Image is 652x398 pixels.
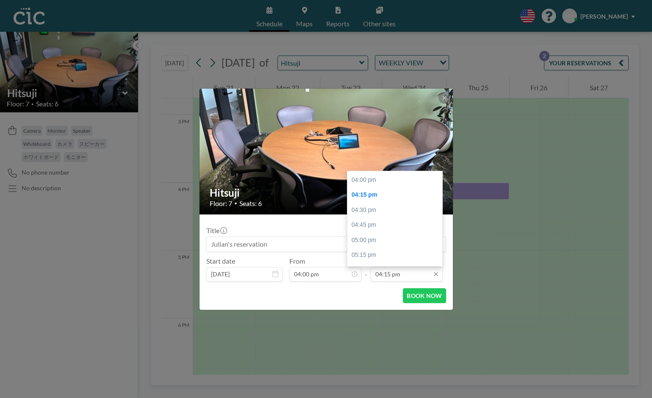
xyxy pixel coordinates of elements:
span: • [234,200,237,206]
button: BOOK NOW [403,288,446,303]
div: 05:15 pm [347,248,442,263]
div: 04:30 pm [347,203,442,218]
span: Floor: 7 [210,199,232,208]
label: Start date [206,257,235,265]
img: 537.jpeg [200,56,454,247]
div: 04:45 pm [347,217,442,233]
div: 04:00 pm [347,173,442,188]
span: Seats: 6 [239,199,262,208]
div: 05:30 pm [347,263,442,278]
div: 05:00 pm [347,233,442,248]
input: Julian's reservation [207,237,446,251]
h2: Hitsuji [210,186,444,199]
span: - [365,260,367,278]
label: From [289,257,305,265]
label: Title [206,226,226,235]
div: 04:15 pm [347,187,442,203]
